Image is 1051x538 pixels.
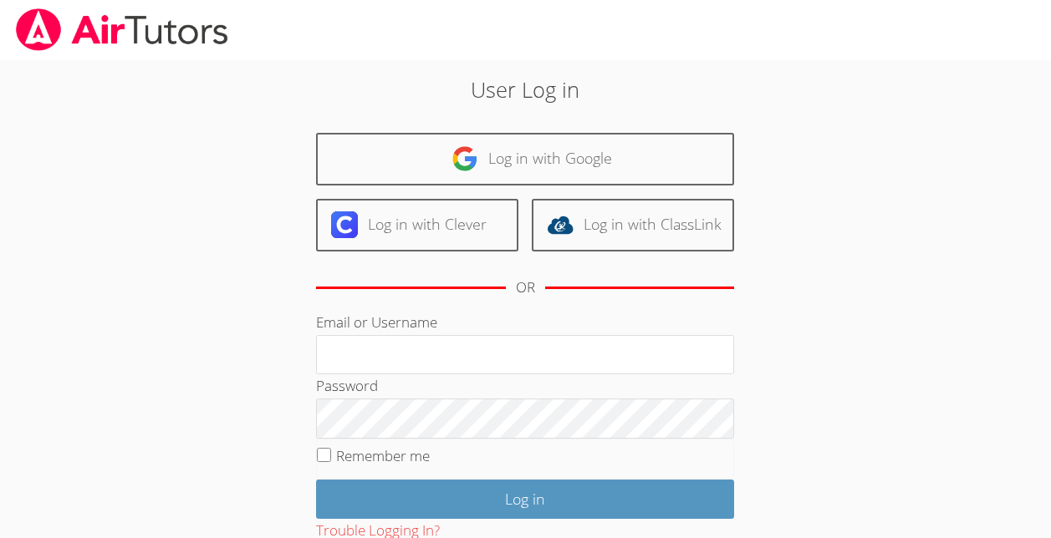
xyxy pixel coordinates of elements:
img: clever-logo-6eab21bc6e7a338710f1a6ff85c0baf02591cd810cc4098c63d3a4b26e2feb20.svg [331,211,358,238]
input: Log in [316,480,734,519]
img: classlink-logo-d6bb404cc1216ec64c9a2012d9dc4662098be43eaf13dc465df04b49fa7ab582.svg [547,211,574,238]
div: OR [516,276,535,300]
label: Password [316,376,378,395]
img: airtutors_banner-c4298cdbf04f3fff15de1276eac7730deb9818008684d7c2e4769d2f7ddbe033.png [14,8,230,51]
label: Email or Username [316,312,437,332]
a: Log in with ClassLink [532,199,734,251]
a: Log in with Google [316,133,734,185]
a: Log in with Clever [316,199,518,251]
h2: User Log in [242,74,809,105]
img: google-logo-50288ca7cdecda66e5e0955fdab243c47b7ad437acaf1139b6f446037453330a.svg [452,145,478,172]
label: Remember me [336,446,430,465]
